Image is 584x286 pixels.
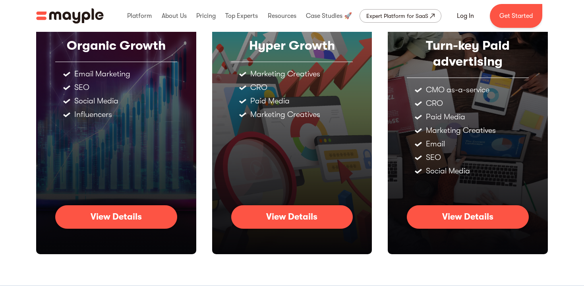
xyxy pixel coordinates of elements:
div: SEO [426,154,441,161]
a: home [36,8,104,23]
a: View Details [231,205,353,228]
div: View Details [266,212,317,222]
div: CRO [250,84,267,91]
a: View Details [407,205,529,228]
div: Social Media [426,167,470,175]
div: Top Experts [223,3,260,29]
div: Paid Media [250,97,290,105]
iframe: Chat Widget [544,248,584,286]
div: Platform [125,3,154,29]
div: View Details [442,212,493,222]
a: View Details [55,205,177,228]
div: Influencers [74,111,112,119]
div: SEO [74,84,89,91]
div: Hyper Growth [231,38,353,54]
div: Expert Platform for SaaS [366,11,428,21]
div: View Details [91,212,142,222]
div: Email [426,140,445,148]
div: CRO [426,99,443,107]
div: Social Media [74,97,118,105]
a: Expert Platform for SaaS [360,9,441,23]
div: CMO as-a-service [426,86,489,94]
div: Marketing Creatives [250,70,320,78]
div: About Us [160,3,189,29]
div: Pricing [194,3,218,29]
div: Email Marketing [74,70,130,78]
a: Get Started [490,4,542,28]
img: Mayple logo [36,8,104,23]
div: Marketing Creatives [250,111,320,119]
div: Marketing Creatives [426,126,496,134]
a: Log In [447,6,483,25]
div: Resources [266,3,298,29]
div: Organic Growth [55,38,177,54]
div: Paid Media [426,113,465,121]
div: Turn-key Paid advertising [407,38,529,70]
